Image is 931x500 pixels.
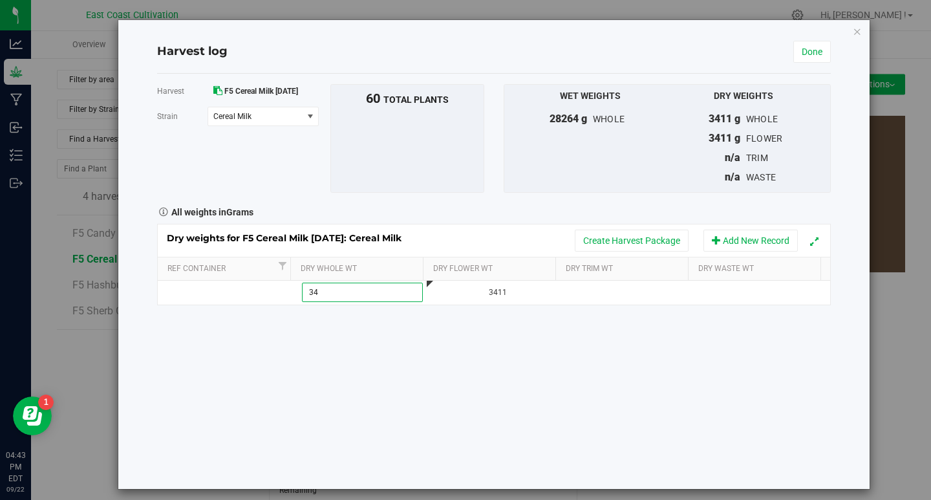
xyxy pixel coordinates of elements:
span: n/a [725,171,740,183]
strong: All weights in [171,202,253,219]
span: waste [746,172,776,182]
button: Add New Record [703,230,798,252]
iframe: Resource center unread badge [38,395,54,410]
span: select [302,107,318,125]
div: 3411 [436,287,561,299]
span: Harvest [157,87,184,96]
button: Create Harvest Package [575,230,689,252]
span: Dry Weights [714,91,773,101]
span: F5 Cereal Milk [DATE] [224,87,298,96]
a: Dry Flower Wt [433,264,550,274]
button: Expand [805,232,824,250]
iframe: Resource center [13,397,52,435]
span: 28264 g [550,113,587,125]
span: Grams [226,207,253,217]
span: Wet Weights [560,91,621,101]
span: flower [746,133,783,144]
span: whole [593,114,625,124]
span: n/a [725,151,740,164]
span: 60 [366,91,380,106]
span: Dry weights for F5 Cereal Milk [DATE]: Cereal Milk [167,232,414,244]
span: Strain [157,112,178,121]
div: Please record waste in the action menu. [705,283,829,302]
h4: Harvest log [157,43,228,60]
a: Dry Trim Wt [566,264,683,274]
a: Dry Whole Wt [301,264,418,274]
a: Dry Waste Wt [698,264,815,274]
span: 3411 g [709,113,740,125]
a: Done [793,41,831,63]
span: trim [746,153,768,163]
a: Ref Container [167,264,275,274]
a: Filter [275,257,290,274]
span: whole [746,114,778,124]
span: 3411 g [709,132,740,144]
span: total plants [383,94,449,105]
span: Cereal Milk [213,112,294,121]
